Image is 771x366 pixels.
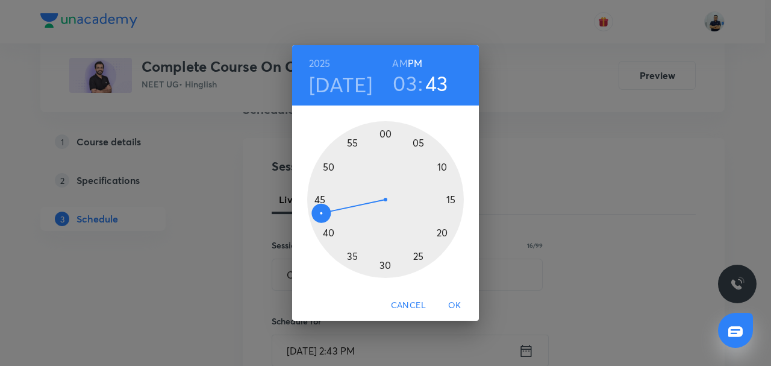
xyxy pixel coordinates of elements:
[393,71,417,96] button: 03
[309,55,331,72] button: 2025
[386,294,431,317] button: Cancel
[435,294,474,317] button: OK
[408,55,422,72] button: PM
[440,298,469,313] span: OK
[425,71,448,96] button: 43
[418,71,423,96] h3: :
[391,298,426,313] span: Cancel
[392,55,407,72] button: AM
[309,72,373,97] button: [DATE]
